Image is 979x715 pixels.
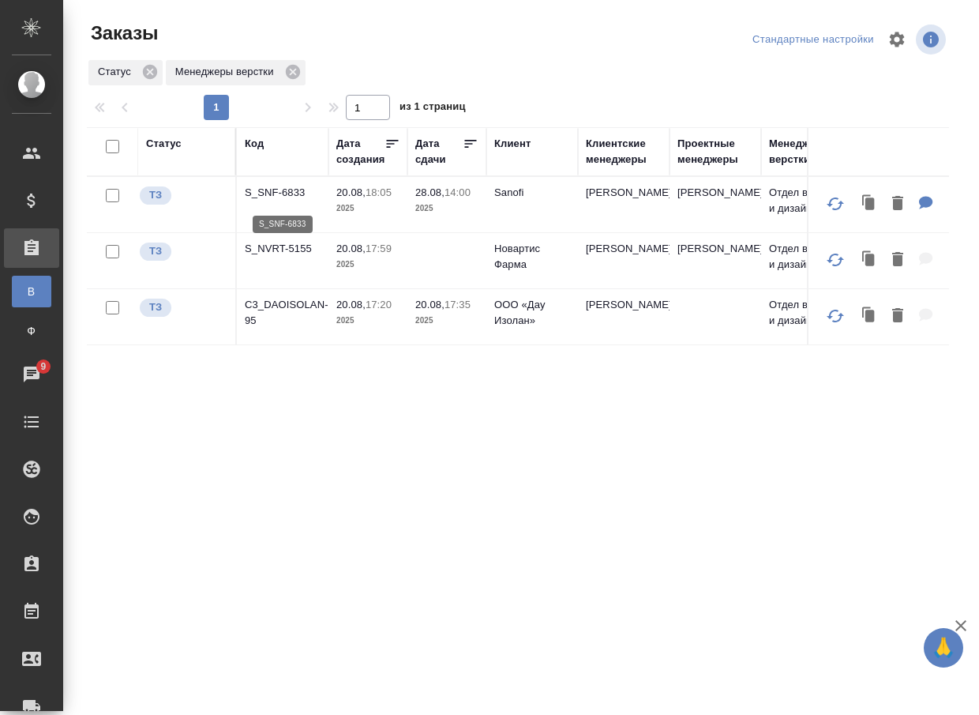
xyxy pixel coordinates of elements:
[415,201,478,216] p: 2025
[769,297,845,329] p: Отдел верстки и дизайна
[816,297,854,335] button: Обновить
[586,136,662,167] div: Клиентские менеджеры
[175,64,279,80] p: Менеджеры верстки
[494,185,570,201] p: Sanofi
[884,300,911,333] button: Удалить
[366,299,392,310] p: 17:20
[336,201,399,216] p: 2025
[444,186,471,198] p: 14:00
[149,243,162,259] p: ТЗ
[98,64,137,80] p: Статус
[12,276,51,307] a: В
[4,355,59,394] a: 9
[415,299,444,310] p: 20.08,
[20,323,43,339] span: Ф
[138,241,227,262] div: Выставляет КМ при отправке заказа на расчет верстке (для тикета) или для уточнения сроков на прои...
[336,299,366,310] p: 20.08,
[87,21,158,46] span: Заказы
[366,243,392,254] p: 17:59
[578,177,670,232] td: [PERSON_NAME]
[88,60,163,85] div: Статус
[245,136,264,152] div: Код
[854,188,884,220] button: Клонировать
[816,241,854,279] button: Обновить
[336,243,366,254] p: 20.08,
[444,299,471,310] p: 17:35
[769,241,845,273] p: Отдел верстки и дизайна
[769,185,845,216] p: Отдел верстки и дизайна
[924,628,963,668] button: 🙏
[336,136,384,167] div: Дата создания
[578,289,670,344] td: [PERSON_NAME]
[878,21,916,58] span: Настроить таблицу
[245,297,321,329] p: C3_DAOISOLAN-95
[494,241,570,273] p: Новартис Фарма
[415,186,444,198] p: 28.08,
[578,233,670,288] td: [PERSON_NAME]
[149,299,162,315] p: ТЗ
[138,297,227,318] div: Выставляет КМ при отправке заказа на расчет верстке (для тикета) или для уточнения сроков на прои...
[884,244,911,277] button: Удалить
[366,186,392,198] p: 18:05
[245,185,321,201] p: S_SNF-6833
[149,187,162,203] p: ТЗ
[399,97,466,120] span: из 1 страниц
[884,188,911,220] button: Удалить
[930,631,957,664] span: 🙏
[854,244,884,277] button: Клонировать
[415,136,463,167] div: Дата сдачи
[916,24,949,55] span: Посмотреть информацию
[138,185,227,206] div: Выставляет КМ при отправке заказа на расчет верстке (для тикета) или для уточнения сроков на прои...
[670,177,761,232] td: [PERSON_NAME]
[336,186,366,198] p: 20.08,
[20,284,43,299] span: В
[415,313,478,329] p: 2025
[166,60,306,85] div: Менеджеры верстки
[677,136,753,167] div: Проектные менеджеры
[336,257,399,273] p: 2025
[769,136,845,167] div: Менеджеры верстки
[670,233,761,288] td: [PERSON_NAME]
[31,359,55,374] span: 9
[494,136,531,152] div: Клиент
[494,297,570,329] p: ООО «Дау Изолан»
[245,241,321,257] p: S_NVRT-5155
[12,315,51,347] a: Ф
[748,28,878,52] div: split button
[336,313,399,329] p: 2025
[146,136,182,152] div: Статус
[816,185,854,223] button: Обновить
[854,300,884,333] button: Клонировать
